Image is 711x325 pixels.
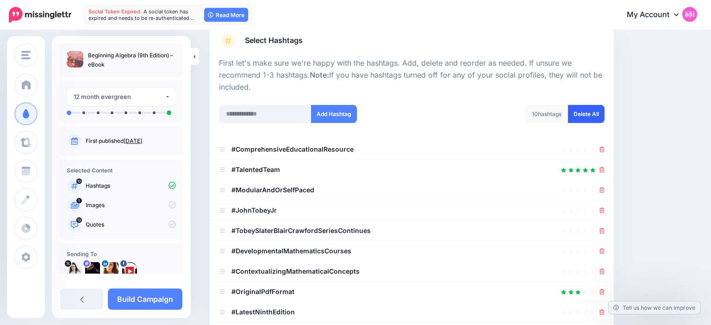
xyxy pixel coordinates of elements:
span: 13 [76,217,82,223]
b: Note: [310,70,329,80]
h4: Selected Content [67,167,176,174]
a: [DATE] [124,137,142,144]
button: 12 month evergreen [67,88,176,106]
b: #OriginalPdfFormat [231,288,294,295]
b: #DevelopmentalMathematicsCourses [231,247,351,255]
img: Missinglettr [9,7,71,23]
b: #ContextualizingMathematicalConcepts [231,267,360,275]
span: 10 [532,110,538,117]
img: e958f997d8cf662a306bcac4c5c9a1d8_thumb.jpg [67,51,83,67]
a: Read More [204,8,248,22]
span: Social Token Expired. [88,8,142,15]
img: 1537218439639-55706.png [104,262,118,277]
span: Select Hashtags [245,34,303,47]
b: #TobeySlaterBlairCrawfordSeriesContinues [231,227,371,234]
p: First published [86,137,176,145]
a: Delete All [568,105,605,123]
b: #TalentedTeam [231,166,280,173]
img: 802740b3fb02512f-84599.jpg [85,262,100,277]
b: #ModularAndOrSelfPaced [231,186,314,194]
p: Images [86,201,176,209]
img: 307443043_482319977280263_5046162966333289374_n-bsa149661.png [122,262,137,277]
div: hashtags [525,105,568,123]
img: tSvj_Osu-58146.jpg [67,262,81,277]
b: #ComprehensiveEducationalResource [231,145,354,153]
p: Beginning Algebra (9th Edition) – eBook [88,51,176,69]
button: Add Hashtag [311,105,357,123]
a: My Account [617,4,697,26]
div: 12 month evergreen [74,92,165,102]
a: Tell us how we can improve [609,301,700,314]
a: Select Hashtags [219,33,605,57]
span: A social token has expired and needs to be re-authenticated… [88,8,194,21]
p: Quotes [86,221,176,229]
span: 1 [76,198,82,203]
p: Hashtags [86,182,176,190]
b: #JohnTobeyJr [231,206,277,214]
span: 10 [76,178,82,184]
b: #LatestNinthEdition [231,308,295,316]
h4: Sending To [67,251,176,258]
img: menu.png [21,51,31,59]
p: First let's make sure we're happy with the hashtags. Add, delete and reorder as needed. If unsure... [219,57,605,93]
